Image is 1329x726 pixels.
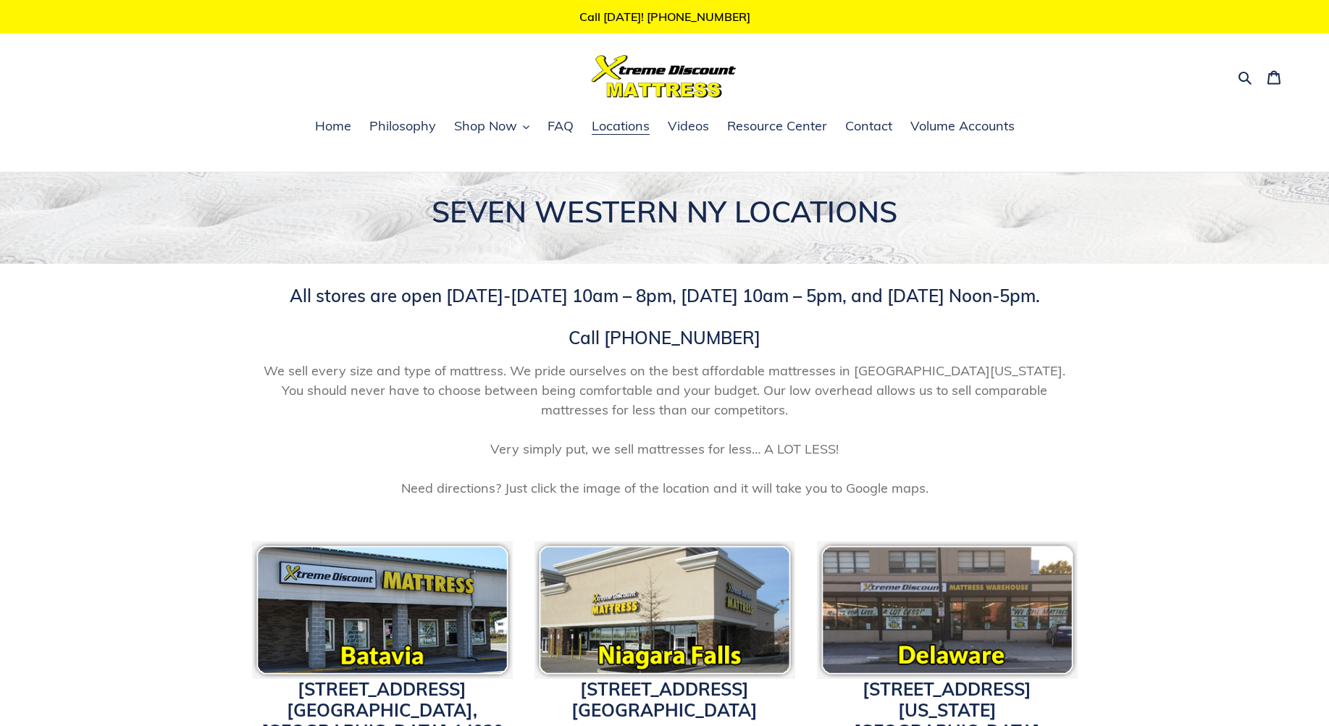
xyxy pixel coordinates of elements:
a: [STREET_ADDRESS][GEOGRAPHIC_DATA] [571,678,758,721]
span: Philosophy [369,117,436,135]
span: Resource Center [727,117,827,135]
span: We sell every size and type of mattress. We pride ourselves on the best affordable mattresses in ... [252,361,1078,498]
span: All stores are open [DATE]-[DATE] 10am – 8pm, [DATE] 10am – 5pm, and [DATE] Noon-5pm. Call [PHONE... [290,285,1040,349]
span: Videos [668,117,709,135]
span: SEVEN WESTERN NY LOCATIONS [432,193,897,230]
span: Locations [592,117,650,135]
img: pf-c8c7db02--bataviaicon.png [252,541,513,679]
a: Resource Center [720,116,834,138]
span: Home [315,117,351,135]
a: FAQ [540,116,581,138]
a: Volume Accounts [903,116,1022,138]
span: Volume Accounts [910,117,1015,135]
button: Shop Now [447,116,537,138]
span: Shop Now [454,117,517,135]
a: Home [308,116,359,138]
img: pf-118c8166--delawareicon.png [817,541,1078,679]
span: Contact [845,117,892,135]
a: Philosophy [362,116,443,138]
img: Xtreme Discount Mattress [592,55,737,98]
a: Videos [661,116,716,138]
a: Locations [584,116,657,138]
span: FAQ [548,117,574,135]
img: Xtreme Discount Mattress Niagara Falls [534,541,795,679]
a: Contact [838,116,900,138]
